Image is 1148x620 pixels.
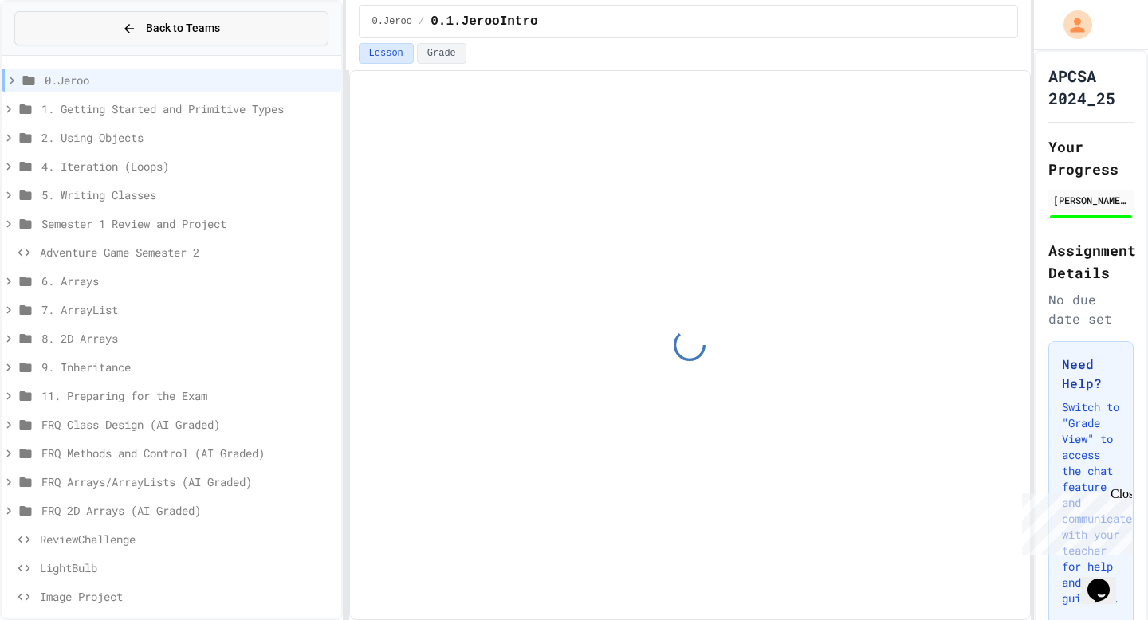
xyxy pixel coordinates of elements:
span: Back to Teams [146,20,220,37]
div: No due date set [1048,290,1134,328]
span: 9. Inheritance [41,359,335,375]
span: / [419,15,424,28]
span: 11. Preparing for the Exam [41,387,335,404]
span: ReviewChallenge [40,531,335,547]
div: [PERSON_NAME] [PERSON_NAME] [1053,193,1129,207]
span: LightBulb [40,559,335,576]
button: Grade [417,43,466,64]
span: 4. Iteration (Loops) [41,158,335,175]
h3: Need Help? [1062,355,1120,393]
span: 0.Jeroo [45,72,335,88]
span: Image Project [40,588,335,605]
span: 0.1.JerooIntro [431,12,537,31]
span: FRQ Arrays/ArrayLists (AI Graded) [41,473,335,490]
span: FRQ 2D Arrays (AI Graded) [41,502,335,519]
button: Lesson [359,43,414,64]
span: Semester 1 Review and Project [41,215,335,232]
iframe: chat widget [1016,487,1132,555]
span: 6. Arrays [41,273,335,289]
span: 8. 2D Arrays [41,330,335,347]
p: Switch to "Grade View" to access the chat feature and communicate with your teacher for help and ... [1062,399,1120,606]
div: Chat with us now!Close [6,6,110,101]
div: My Account [1047,6,1096,43]
span: Adventure Game Semester 2 [40,244,335,261]
button: Back to Teams [14,11,328,45]
h2: Your Progress [1048,135,1134,180]
iframe: chat widget [1081,556,1132,604]
span: 0.Jeroo [372,15,412,28]
h2: Assignment Details [1048,239,1134,284]
span: 2. Using Objects [41,129,335,146]
span: 7. ArrayList [41,301,335,318]
span: 5. Writing Classes [41,186,335,203]
h1: APCSA 2024_25 [1048,65,1134,109]
span: 1. Getting Started and Primitive Types [41,100,335,117]
span: FRQ Class Design (AI Graded) [41,416,335,433]
span: FRQ Methods and Control (AI Graded) [41,445,335,461]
